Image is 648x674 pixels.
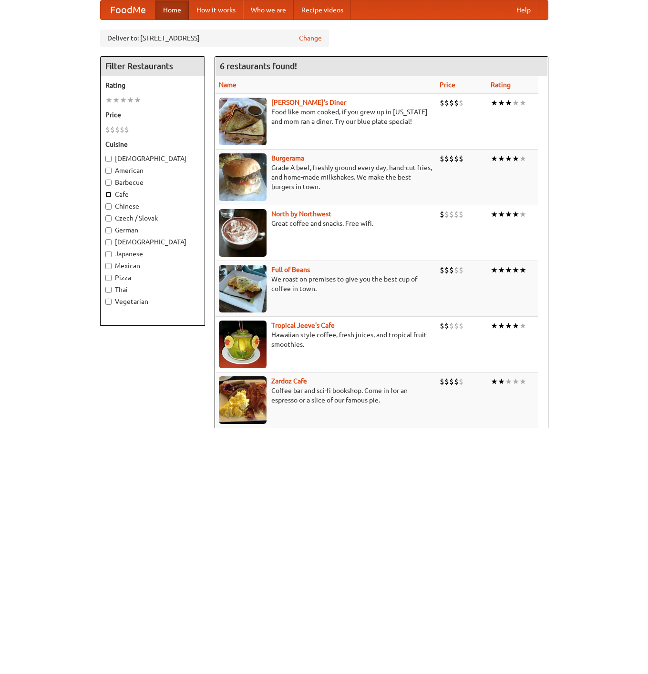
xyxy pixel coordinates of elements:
[519,265,526,275] li: ★
[459,153,463,164] li: $
[509,0,538,20] a: Help
[271,266,310,273] a: Full of Beans
[105,154,200,163] label: [DEMOGRAPHIC_DATA]
[444,153,449,164] li: $
[440,81,455,89] a: Price
[105,227,112,233] input: German
[519,209,526,220] li: ★
[440,153,444,164] li: $
[454,209,459,220] li: $
[219,98,267,145] img: sallys.jpg
[219,209,267,257] img: north.jpg
[120,95,127,105] li: ★
[505,209,512,220] li: ★
[449,153,454,164] li: $
[271,377,307,385] a: Zardoz Cafe
[271,210,331,218] b: North by Northwest
[120,124,124,135] li: $
[294,0,351,20] a: Recipe videos
[444,265,449,275] li: $
[105,237,200,247] label: [DEMOGRAPHIC_DATA]
[105,299,112,305] input: Vegetarian
[459,98,463,108] li: $
[105,273,200,282] label: Pizza
[105,156,112,162] input: [DEMOGRAPHIC_DATA]
[449,98,454,108] li: $
[155,0,189,20] a: Home
[243,0,294,20] a: Who we are
[512,98,519,108] li: ★
[105,297,200,306] label: Vegetarian
[105,168,112,174] input: American
[512,321,519,331] li: ★
[219,163,432,191] p: Grade A beef, freshly ground every day, hand-cut fries, and home-made milkshakes. We make the bes...
[101,57,205,76] h4: Filter Restaurants
[505,321,512,331] li: ★
[444,321,449,331] li: $
[100,30,329,47] div: Deliver to: [STREET_ADDRESS]
[105,285,200,294] label: Thai
[105,275,112,281] input: Pizza
[124,124,129,135] li: $
[444,98,449,108] li: $
[219,321,267,368] img: jeeves.jpg
[454,321,459,331] li: $
[189,0,243,20] a: How it works
[459,321,463,331] li: $
[105,180,112,186] input: Barbecue
[105,215,112,221] input: Czech / Slovak
[498,265,505,275] li: ★
[271,154,304,162] a: Burgerama
[105,166,200,175] label: American
[454,98,459,108] li: $
[219,81,237,89] a: Name
[519,376,526,387] li: ★
[219,376,267,424] img: zardoz.jpg
[219,386,432,405] p: Coffee bar and sci-fi bookshop. Come in for an espresso or a slice of our famous pie.
[101,0,155,20] a: FoodMe
[512,265,519,275] li: ★
[115,124,120,135] li: $
[105,213,200,223] label: Czech / Slovak
[219,219,432,228] p: Great coffee and snacks. Free wifi.
[105,251,112,257] input: Japanese
[512,376,519,387] li: ★
[459,376,463,387] li: $
[449,265,454,275] li: $
[498,98,505,108] li: ★
[440,265,444,275] li: $
[105,203,112,210] input: Chinese
[440,209,444,220] li: $
[505,265,512,275] li: ★
[105,201,200,211] label: Chinese
[491,265,498,275] li: ★
[105,249,200,259] label: Japanese
[105,261,200,271] label: Mexican
[491,81,511,89] a: Rating
[219,274,432,293] p: We roast on premises to give you the best cup of coffee in town.
[498,209,505,220] li: ★
[449,376,454,387] li: $
[498,321,505,331] li: ★
[271,99,346,106] a: [PERSON_NAME]'s Diner
[219,153,267,201] img: burgerama.jpg
[454,376,459,387] li: $
[449,209,454,220] li: $
[105,263,112,269] input: Mexican
[491,153,498,164] li: ★
[491,209,498,220] li: ★
[127,95,134,105] li: ★
[113,95,120,105] li: ★
[105,178,200,187] label: Barbecue
[105,190,200,199] label: Cafe
[105,124,110,135] li: $
[444,209,449,220] li: $
[498,376,505,387] li: ★
[449,321,454,331] li: $
[505,98,512,108] li: ★
[512,209,519,220] li: ★
[459,209,463,220] li: $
